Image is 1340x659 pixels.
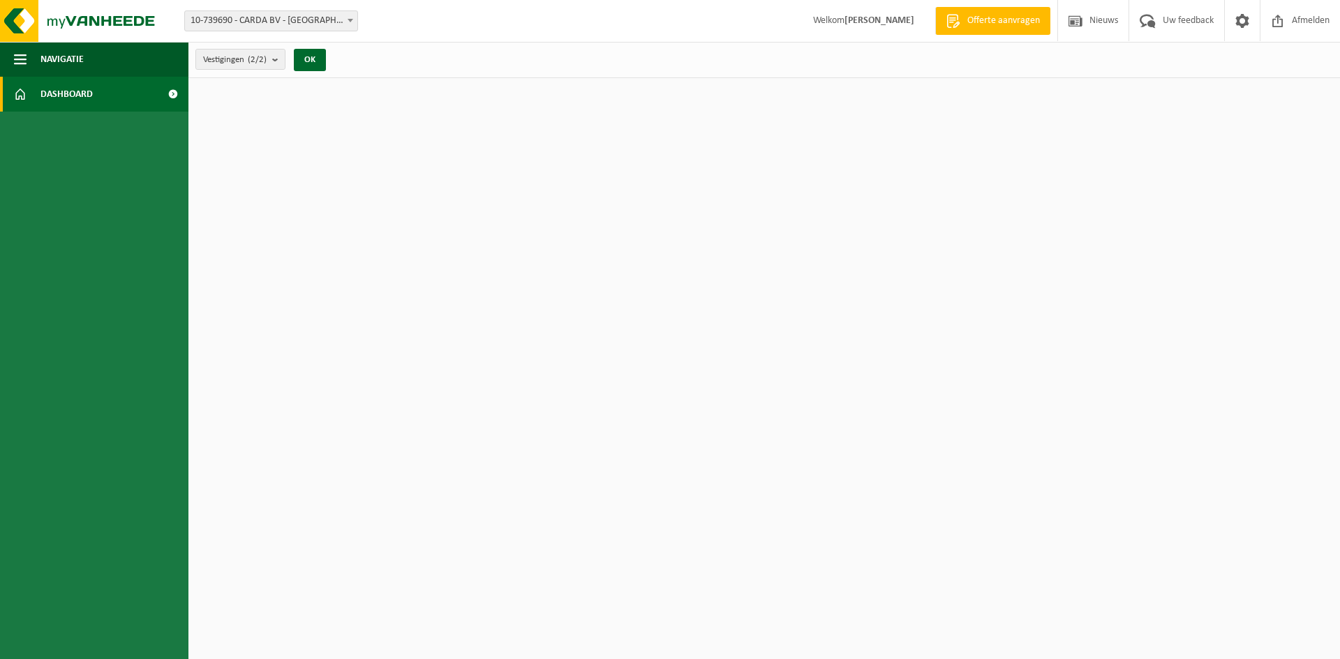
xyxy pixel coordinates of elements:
span: Vestigingen [203,50,267,70]
span: Navigatie [40,42,84,77]
span: Dashboard [40,77,93,112]
button: OK [294,49,326,71]
span: 10-739690 - CARDA BV - ANTWERPEN [184,10,358,31]
button: Vestigingen(2/2) [195,49,285,70]
span: 10-739690 - CARDA BV - ANTWERPEN [185,11,357,31]
count: (2/2) [248,55,267,64]
span: Offerte aanvragen [964,14,1043,28]
strong: [PERSON_NAME] [844,15,914,26]
a: Offerte aanvragen [935,7,1050,35]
